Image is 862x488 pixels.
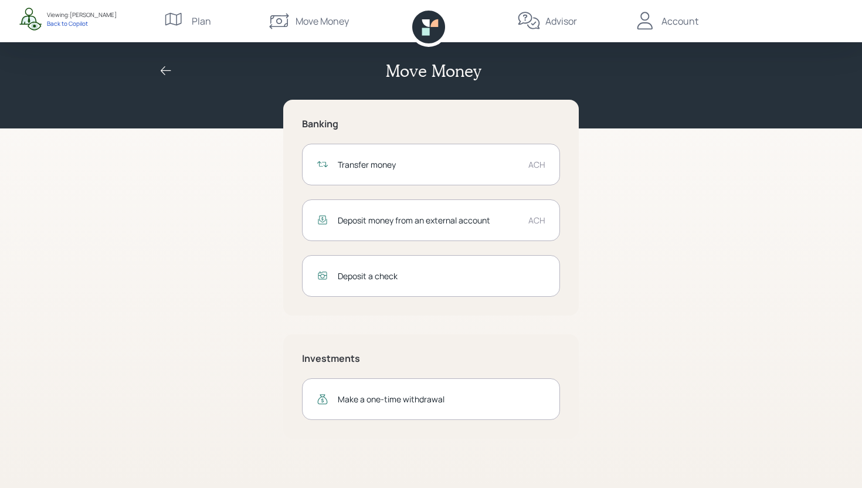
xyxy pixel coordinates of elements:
h5: Investments [302,353,560,364]
div: Advisor [545,14,577,28]
div: Viewing: [PERSON_NAME] [47,11,117,19]
h5: Banking [302,118,560,130]
div: Deposit money from an external account [338,214,519,226]
div: Account [661,14,698,28]
div: Deposit a check [338,270,545,282]
div: Transfer money [338,158,519,171]
h2: Move Money [386,61,481,81]
div: Back to Copilot [47,19,117,28]
div: ACH [528,158,545,171]
div: Move Money [296,14,349,28]
div: Make a one-time withdrawal [338,393,545,405]
div: ACH [528,214,545,226]
div: Plan [192,14,211,28]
